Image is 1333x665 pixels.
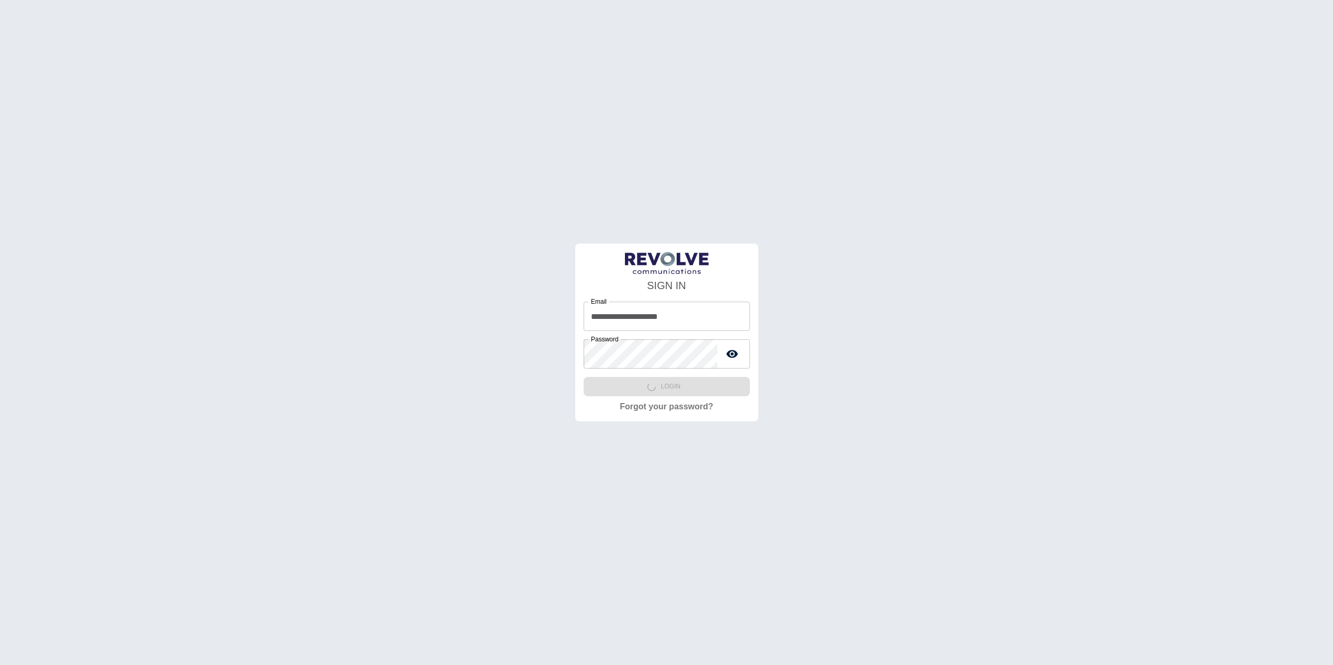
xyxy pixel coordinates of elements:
[584,278,750,293] h4: SIGN IN
[722,343,743,364] button: toggle password visibility
[625,252,709,274] img: LogoText
[591,335,619,343] label: Password
[591,297,607,306] label: Email
[620,400,713,413] a: Forgot your password?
